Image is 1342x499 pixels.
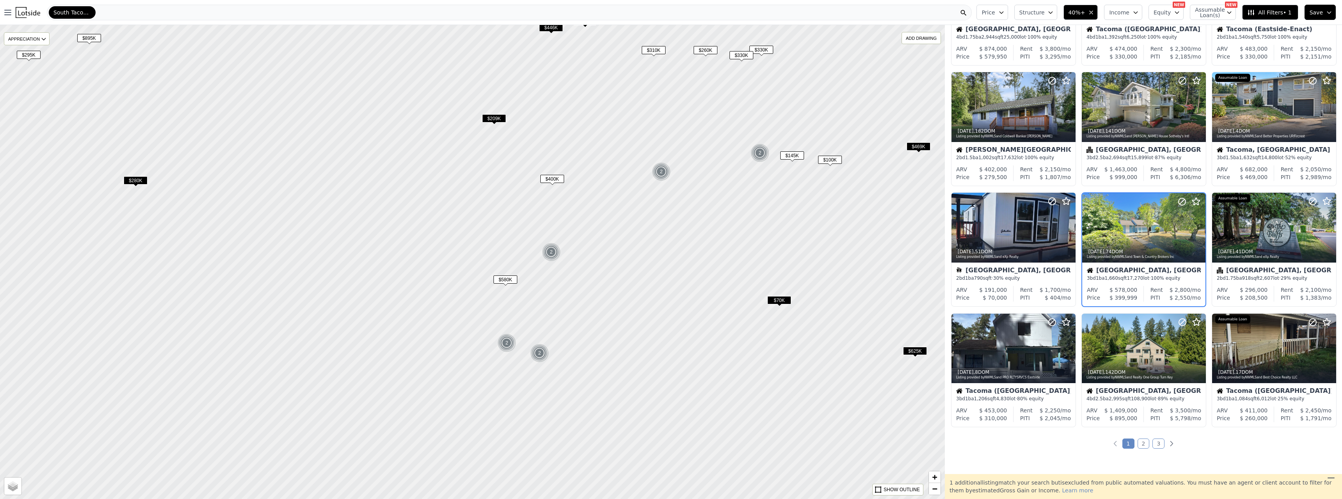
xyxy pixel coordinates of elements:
[1040,53,1060,60] span: $ 3,295
[1150,294,1160,302] div: PITI
[767,296,791,307] div: $70K
[1240,407,1267,414] span: $ 411,000
[1218,128,1234,134] time: 2025-09-23 03:22
[956,26,962,32] img: House
[4,478,21,495] a: Layers
[1195,7,1220,18] span: Assumable Loan(s)
[730,51,753,59] span: $330K
[1040,287,1060,293] span: $ 1,700
[16,7,40,18] img: Lotside
[1281,173,1291,181] div: PITI
[4,32,50,45] div: APPRECIATION
[1261,155,1278,160] span: 14,800
[956,396,1071,402] div: 3 bd 1 ba sqft lot · 80% equity
[1040,174,1060,180] span: $ 1,807
[1217,414,1230,422] div: Price
[1001,155,1017,160] span: 17,632
[951,192,1075,307] a: [DATE],51DOMListing provided byNWMLSand eXp RealtyManufactured Home[GEOGRAPHIC_DATA], [GEOGRAPHIC...
[1154,9,1171,16] span: Equity
[1086,34,1201,40] div: 4 bd 1 ba sqft lot · 100% equity
[982,34,995,40] span: 2,944
[1086,388,1093,394] img: House
[1281,407,1293,414] div: Rent
[1086,26,1201,34] div: Tacoma ([GEOGRAPHIC_DATA])
[979,174,1007,180] span: $ 279,500
[974,396,987,401] span: 1,206
[1240,295,1267,301] span: $ 208,500
[983,295,1007,301] span: $ 70,000
[1086,165,1097,173] div: ARV
[1122,439,1134,449] a: Page 1 is your current page
[903,347,927,355] span: $625K
[907,142,930,151] span: $469K
[956,267,962,273] img: Manufactured Home
[1218,249,1234,254] time: 2025-09-19 15:34
[1040,415,1060,421] span: $ 2,045
[1300,295,1321,301] span: $ 1,383
[1291,294,1331,302] div: /mo
[1150,286,1163,294] div: Rent
[1190,5,1236,20] button: Assumable Loan(s)
[1105,275,1118,281] span: 1,660
[1242,275,1251,281] span: 918
[1257,34,1270,40] span: 5,750
[1081,192,1205,307] a: [DATE],74DOMListing provided byNWMLSand Town & Country Brokers IncHouse[GEOGRAPHIC_DATA], [GEOGRA...
[1242,5,1298,20] button: All Filters• 1
[903,347,927,358] div: $625K
[1033,45,1071,53] div: /mo
[1215,194,1250,203] div: Assumable Loan
[1081,313,1205,428] a: [DATE],142DOMListing provided byNWMLSand Realty One Group Turn KeyHouse[GEOGRAPHIC_DATA], [GEOGRA...
[951,313,1075,428] a: [DATE],8DOMListing provided byNWMLSand PRO RLTYSRVCS EastsideHouseTacoma ([GEOGRAPHIC_DATA])3bd1b...
[1217,267,1331,275] div: [GEOGRAPHIC_DATA], [GEOGRAPHIC_DATA]
[1020,414,1030,422] div: PITI
[1215,315,1250,324] div: Assumable Loan
[1291,53,1331,60] div: /mo
[1240,287,1267,293] span: $ 296,000
[1215,74,1250,82] div: Assumable Loan
[17,51,41,59] span: $295K
[542,243,561,261] img: g1.png
[530,344,549,362] img: g1.png
[1163,407,1201,414] div: /mo
[951,72,1075,186] a: [DATE],182DOMListing provided byNWMLSand Coldwell Banker [PERSON_NAME]House[PERSON_NAME][GEOGRAPH...
[1063,5,1098,20] button: 40%+
[1086,369,1202,375] div: , 142 DOM
[979,53,1007,60] span: $ 579,950
[958,249,974,254] time: 2025-09-22 18:12
[956,154,1071,161] div: 2 bd 1.5 ba sqft lot · 100% equity
[1300,53,1321,60] span: $ 2,151
[1087,294,1100,302] div: Price
[1217,249,1332,255] div: , 41 DOM
[751,144,769,162] div: 2
[780,151,804,163] div: $145K
[1217,369,1332,375] div: , 17 DOM
[1004,34,1020,40] span: 25,000
[1160,414,1201,422] div: /mo
[1150,414,1160,422] div: PITI
[1087,267,1093,273] img: House
[1217,134,1332,139] div: Listing provided by NWMLS and Better Properties UP/Fircrest
[1109,415,1137,421] span: $ 895,000
[929,471,941,483] a: Zoom in
[1086,154,1201,161] div: 3 bd 2.5 ba sqft lot · 87% equity
[1045,295,1060,301] span: $ 404
[1019,9,1044,16] span: Structure
[542,243,561,261] div: 2
[996,396,1009,401] span: 4,830
[1086,147,1093,153] img: Condominium
[1126,34,1140,40] span: 6,250
[1104,34,1118,40] span: 1,392
[1087,249,1202,255] div: , 74 DOM
[1217,45,1228,53] div: ARV
[1217,407,1228,414] div: ARV
[1160,53,1201,60] div: /mo
[902,32,941,44] div: ADD DRAWING
[1170,46,1191,52] span: $ 2,300
[884,486,920,493] div: SHOW OUTLINE
[17,51,41,62] div: $295K
[1081,72,1205,186] a: [DATE],141DOMListing provided byNWMLSand [PERSON_NAME] House Sotheby's IntlCondominium[GEOGRAPHIC...
[1293,45,1331,53] div: /mo
[482,114,506,126] div: $209K
[124,176,147,188] div: $280K
[1217,26,1223,32] img: House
